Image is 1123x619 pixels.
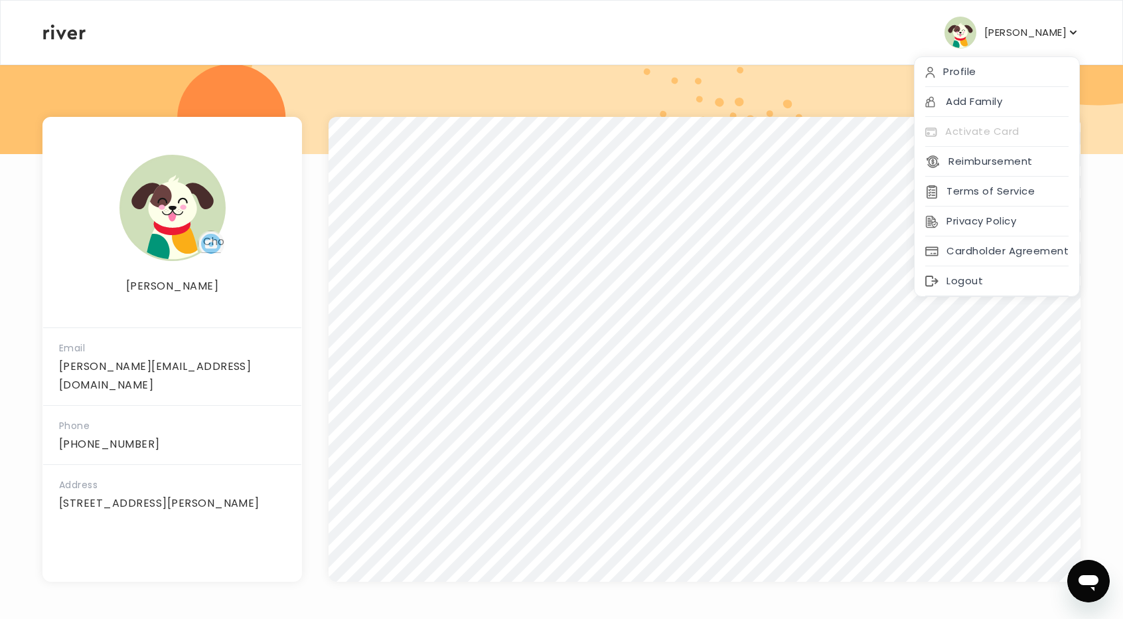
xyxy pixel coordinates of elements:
div: Activate Card [915,117,1079,147]
div: Privacy Policy [915,207,1079,236]
p: [PHONE_NUMBER] [59,435,285,454]
div: Add Family [915,87,1079,117]
span: Email [59,341,85,355]
span: Phone [59,419,90,432]
iframe: Button to launch messaging window [1067,560,1110,602]
p: [STREET_ADDRESS][PERSON_NAME] [59,494,285,513]
div: Profile [915,57,1079,87]
div: Logout [915,266,1079,296]
div: Cardholder Agreement [915,236,1079,266]
p: [PERSON_NAME] [984,23,1067,42]
div: Terms of Service [915,177,1079,207]
img: user avatar [944,17,976,48]
img: user avatar [119,155,226,261]
p: [PERSON_NAME] [43,277,301,296]
button: user avatar[PERSON_NAME] [944,17,1080,48]
p: [PERSON_NAME][EMAIL_ADDRESS][DOMAIN_NAME] [59,357,285,395]
span: Address [59,478,98,491]
button: Reimbursement [925,152,1032,171]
